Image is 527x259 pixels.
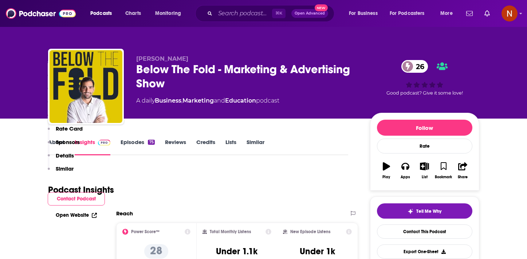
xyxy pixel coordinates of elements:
[48,192,105,206] button: Contact Podcast
[377,244,472,259] button: Export One-Sheet
[408,208,413,214] img: tell me why sparkle
[434,158,453,184] button: Bookmark
[121,8,145,19] a: Charts
[131,229,160,234] h2: Power Score™
[409,60,428,73] span: 26
[291,9,328,18] button: Open AdvancedNew
[125,8,141,19] span: Charts
[48,152,74,166] button: Details
[150,8,190,19] button: open menu
[148,140,154,145] div: 75
[435,175,452,179] div: Bookmark
[401,60,428,73] a: 26
[370,55,479,100] div: 26Good podcast? Give it some love!
[300,246,335,257] h3: Under 1k
[315,4,328,11] span: New
[344,8,387,19] button: open menu
[377,224,472,239] a: Contact This Podcast
[56,165,74,172] p: Similar
[386,90,463,96] span: Good podcast? Give it some love!
[481,7,493,20] a: Show notifications dropdown
[377,203,472,219] button: tell me why sparkleTell Me Why
[502,5,518,21] button: Show profile menu
[401,175,410,179] div: Apps
[215,8,272,19] input: Search podcasts, credits, & more...
[416,208,441,214] span: Tell Me Why
[390,8,425,19] span: For Podcasters
[415,158,434,184] button: List
[165,139,186,155] a: Reviews
[56,152,74,159] p: Details
[196,139,215,155] a: Credits
[48,165,74,179] button: Similar
[349,8,378,19] span: For Business
[396,158,415,184] button: Apps
[225,139,236,155] a: Lists
[272,9,286,18] span: ⌘ K
[90,8,112,19] span: Podcasts
[56,212,97,218] a: Open Website
[210,229,251,234] h2: Total Monthly Listens
[181,97,182,104] span: ,
[144,244,168,259] p: 28
[502,5,518,21] span: Logged in as AdelNBM
[56,139,80,146] p: Sponsors
[385,8,435,19] button: open menu
[85,8,121,19] button: open menu
[377,139,472,154] div: Rate
[216,246,257,257] h3: Under 1.1k
[377,158,396,184] button: Play
[295,12,325,15] span: Open Advanced
[377,120,472,136] button: Follow
[463,7,476,20] a: Show notifications dropdown
[440,8,453,19] span: More
[182,97,214,104] a: Marketing
[136,96,279,105] div: A daily podcast
[422,175,428,179] div: List
[136,55,188,62] span: [PERSON_NAME]
[121,139,154,155] a: Episodes75
[290,229,330,234] h2: New Episode Listens
[116,210,133,217] h2: Reach
[48,139,80,152] button: Sponsors
[225,97,256,104] a: Education
[247,139,264,155] a: Similar
[155,8,181,19] span: Monitoring
[453,158,472,184] button: Share
[458,175,468,179] div: Share
[502,5,518,21] img: User Profile
[214,97,225,104] span: and
[202,5,341,22] div: Search podcasts, credits, & more...
[435,8,462,19] button: open menu
[155,97,181,104] a: Business
[6,7,76,20] img: Podchaser - Follow, Share and Rate Podcasts
[50,50,122,123] img: Below The Fold - Marketing & Advertising Show
[382,175,390,179] div: Play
